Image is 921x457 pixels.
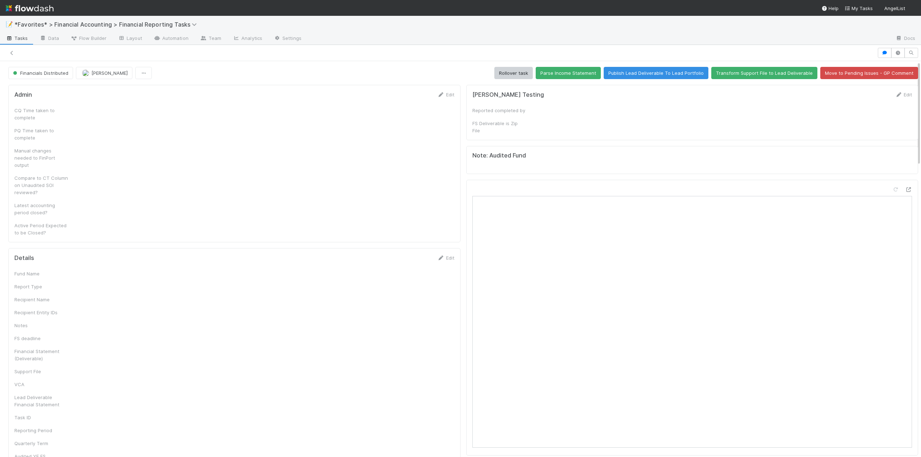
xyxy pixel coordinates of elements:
[14,309,68,316] div: Recipient Entity IDs
[14,368,68,375] div: Support File
[34,33,65,45] a: Data
[14,270,68,277] div: Fund Name
[14,414,68,421] div: Task ID
[14,381,68,388] div: VCA
[71,35,106,42] span: Flow Builder
[6,21,13,27] span: 📝
[14,427,68,434] div: Reporting Period
[14,174,68,196] div: Compare to CT Column on Unaudited SOI reviewed?
[76,67,132,79] button: [PERSON_NAME]
[65,33,112,45] a: Flow Builder
[14,394,68,408] div: Lead Deliverable Financial Statement
[844,5,873,11] span: My Tasks
[821,5,839,12] div: Help
[14,348,68,362] div: Financial Statement (Deliverable)
[14,322,68,329] div: Notes
[884,5,905,11] span: AngelList
[12,70,68,76] span: Financials Distributed
[82,69,89,77] img: avatar_8d06466b-a936-4205-8f52-b0cc03e2a179.png
[472,152,912,159] h5: Note: Audited Fund
[890,33,921,45] a: Docs
[14,222,68,236] div: Active Period Expected to be Closed?
[14,255,34,262] h5: Details
[14,440,68,447] div: Quarterly Term
[14,21,200,28] span: *Favorites* > Financial Accounting > Financial Reporting Tasks
[14,202,68,216] div: Latest accounting period closed?
[227,33,268,45] a: Analytics
[14,283,68,290] div: Report Type
[14,91,32,99] h5: Admin
[194,33,227,45] a: Team
[14,147,68,169] div: Manual changes needed to FinPort output
[8,67,73,79] button: Financials Distributed
[14,335,68,342] div: FS deadline
[472,120,526,134] div: FS Deliverable is Zip File
[148,33,194,45] a: Automation
[268,33,307,45] a: Settings
[91,70,128,76] span: [PERSON_NAME]
[472,107,526,114] div: Reported completed by
[820,67,918,79] button: Move to Pending Issues - GP Comment
[437,255,454,261] a: Edit
[14,296,68,303] div: Recipient Name
[14,107,68,121] div: CQ Time taken to complete
[536,67,601,79] button: Parse Income Statement
[6,2,54,14] img: logo-inverted-e16ddd16eac7371096b0.svg
[6,35,28,42] span: Tasks
[844,5,873,12] a: My Tasks
[494,67,533,79] button: Rollover task
[895,92,912,97] a: Edit
[437,92,454,97] a: Edit
[604,67,708,79] button: Publish Lead Deliverable To Lead Portfolio
[711,67,817,79] button: Transform Support File to Lead Deliverable
[472,91,544,99] h5: [PERSON_NAME] Testing
[14,127,68,141] div: PQ Time taken to complete
[112,33,148,45] a: Layout
[908,5,915,12] img: avatar_705f3a58-2659-4f93-91ad-7a5be837418b.png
